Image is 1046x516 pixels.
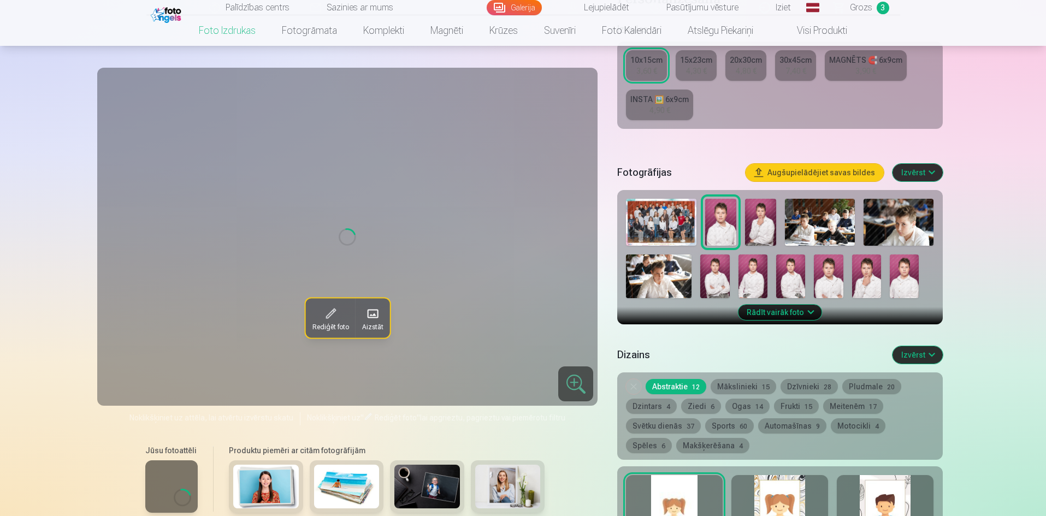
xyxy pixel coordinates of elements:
[666,403,670,411] span: 4
[417,15,476,46] a: Magnēti
[736,66,757,76] div: 4,80 €
[269,15,350,46] a: Fotogrāmata
[476,15,531,46] a: Krūzes
[738,305,822,320] button: Rādīt vairāk foto
[224,445,549,456] h6: Produktu piemēri ar citām fotogrāfijām
[375,413,417,422] span: Rediģēt foto
[589,15,675,46] a: Foto kalendāri
[350,15,417,46] a: Komplekti
[617,347,883,363] h5: Dizains
[781,379,838,394] button: Dzīvnieki28
[145,445,198,456] h6: Jūsu fotoattēli
[850,1,872,14] span: Grozs
[823,399,883,414] button: Meitenēm17
[766,15,860,46] a: Visi produkti
[711,403,714,411] span: 6
[739,442,743,450] span: 4
[626,50,667,81] a: 10x15cm3,60 €
[829,55,902,66] div: MAGNĒTS 🧲 6x9cm
[676,50,717,81] a: 15x23cm4,30 €
[692,383,700,391] span: 12
[361,413,364,422] span: "
[417,413,420,422] span: "
[687,423,694,430] span: 37
[636,66,657,76] div: 3,60 €
[676,438,749,453] button: Makšķerēšana4
[307,413,361,422] span: Noklikšķiniet uz
[705,418,754,434] button: Sports60
[305,298,355,337] button: Rediģēt foto
[825,50,907,81] a: MAGNĒTS 🧲 6x9cm3,90 €
[362,322,383,331] span: Aizstāt
[855,66,876,76] div: 3,90 €
[151,4,184,23] img: /fa1
[626,418,701,434] button: Svētku dienās37
[681,399,721,414] button: Ziedi6
[779,55,812,66] div: 30x45cm
[805,403,812,411] span: 15
[775,50,816,81] a: 30x45cm7,40 €
[877,2,889,14] span: 3
[312,322,348,331] span: Rediģēt foto
[746,164,884,181] button: Augšupielādējiet savas bildes
[617,165,736,180] h5: Fotogrāfijas
[842,379,901,394] button: Pludmale20
[762,383,770,391] span: 15
[725,399,770,414] button: Ogas14
[649,105,670,116] div: 4,90 €
[785,66,806,76] div: 7,40 €
[774,399,819,414] button: Frukti15
[816,423,820,430] span: 9
[730,55,762,66] div: 20x30cm
[755,403,763,411] span: 14
[531,15,589,46] a: Suvenīri
[893,346,943,364] button: Izvērst
[355,298,389,337] button: Aizstāt
[661,442,665,450] span: 6
[626,90,693,120] a: INSTA 🖼️ 6x9cm4,90 €
[186,15,269,46] a: Foto izdrukas
[646,379,706,394] button: Abstraktie12
[626,438,672,453] button: Spēles6
[626,399,677,414] button: Dzintars4
[875,423,879,430] span: 4
[758,418,826,434] button: Automašīnas9
[893,164,943,181] button: Izvērst
[630,94,689,105] div: INSTA 🖼️ 6x9cm
[887,383,895,391] span: 20
[686,66,707,76] div: 4,30 €
[831,418,885,434] button: Motocikli4
[680,55,712,66] div: 15x23cm
[420,413,565,422] span: lai apgrieztu, pagrieztu vai piemērotu filtru
[869,403,877,411] span: 17
[725,50,766,81] a: 20x30cm4,80 €
[630,55,663,66] div: 10x15cm
[711,379,776,394] button: Mākslinieki15
[824,383,831,391] span: 28
[675,15,766,46] a: Atslēgu piekariņi
[129,412,293,423] span: Noklikšķiniet uz attēla, lai atvērtu izvērstu skatu
[740,423,747,430] span: 60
